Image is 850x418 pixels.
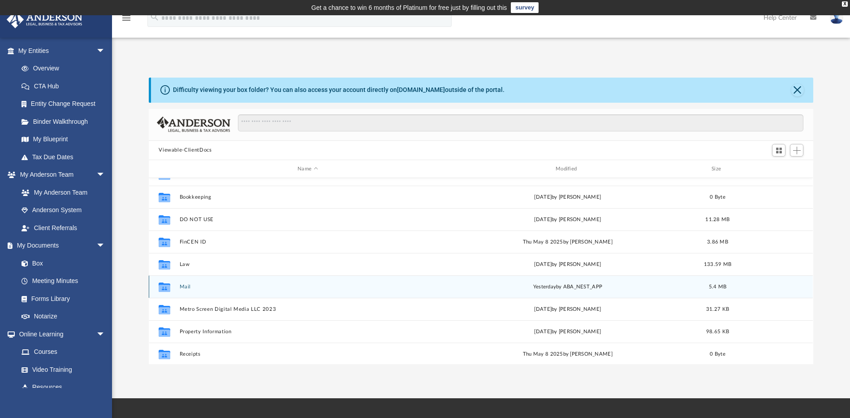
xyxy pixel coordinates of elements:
div: [DATE] by [PERSON_NAME] [440,216,696,224]
a: My Entitiesarrow_drop_down [6,42,119,60]
button: Mail [180,284,436,290]
div: [DATE] by [PERSON_NAME] [440,193,696,201]
span: 98.65 KB [706,329,729,334]
a: CTA Hub [13,77,119,95]
a: menu [121,17,132,23]
span: 0 Byte [710,195,726,200]
button: DO NOT USE [180,217,436,222]
div: id [153,165,175,173]
a: My Documentsarrow_drop_down [6,237,114,255]
button: Close [791,84,804,96]
span: arrow_drop_down [96,166,114,184]
a: [DOMAIN_NAME] [397,86,445,93]
div: by ABA_NEST_APP [440,283,696,291]
button: Metro Screen Digital Media LLC 2023 [180,306,436,312]
span: arrow_drop_down [96,237,114,255]
a: My Anderson Teamarrow_drop_down [6,166,114,184]
a: Tax Due Dates [13,148,119,166]
div: Get a chance to win 6 months of Platinum for free just by filling out this [311,2,507,13]
span: arrow_drop_down [96,42,114,60]
button: Bookkeeping [180,194,436,200]
a: My Blueprint [13,131,114,148]
button: FinCEN ID [180,239,436,245]
button: Viewable-ClientDocs [159,146,211,154]
div: [DATE] by [PERSON_NAME] [440,261,696,269]
button: Property Information [180,329,436,335]
button: Switch to Grid View [772,144,785,157]
div: id [740,165,803,173]
a: Notarize [13,308,114,326]
button: Receipts [180,351,436,357]
span: arrow_drop_down [96,325,114,344]
div: Thu May 8 2025 by [PERSON_NAME] [440,350,696,358]
a: Video Training [13,361,110,379]
a: Online Learningarrow_drop_down [6,325,114,343]
a: Binder Walkthrough [13,113,119,131]
img: User Pic [830,11,843,24]
img: Anderson Advisors Platinum Portal [4,11,85,28]
span: 3.86 MB [707,239,728,244]
div: [DATE] by [PERSON_NAME] [440,305,696,313]
div: Thu May 8 2025 by [PERSON_NAME] [440,238,696,246]
a: Overview [13,60,119,78]
a: survey [511,2,539,13]
div: close [842,1,848,7]
div: grid [149,178,813,364]
span: 5.4 MB [709,284,727,289]
span: 0 Byte [710,352,726,357]
div: Modified [440,165,696,173]
input: Search files and folders [238,114,803,131]
a: My Anderson Team [13,183,110,201]
span: 11.28 MB [706,217,730,222]
a: Meeting Minutes [13,272,114,290]
span: 133.59 MB [704,262,731,267]
div: Size [700,165,736,173]
a: Courses [13,343,114,361]
a: Client Referrals [13,219,114,237]
a: Entity Change Request [13,95,119,113]
button: Law [180,261,436,267]
a: Resources [13,379,114,396]
a: Box [13,254,110,272]
button: Add [790,144,803,157]
div: Difficulty viewing your box folder? You can also access your account directly on outside of the p... [173,85,505,95]
div: [DATE] by [PERSON_NAME] [440,328,696,336]
i: search [150,12,160,22]
span: 31.27 KB [706,307,729,312]
span: yesterday [533,284,556,289]
div: Name [179,165,436,173]
i: menu [121,13,132,23]
a: Forms Library [13,290,110,308]
a: Anderson System [13,201,114,219]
